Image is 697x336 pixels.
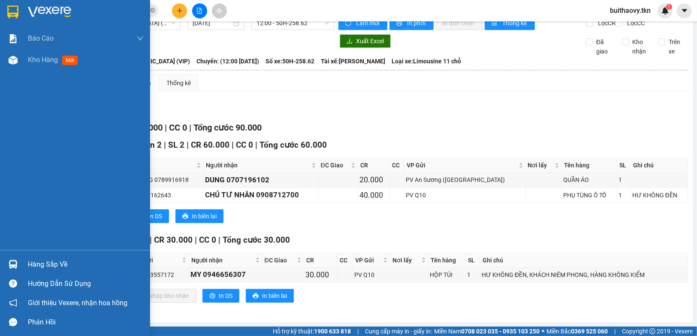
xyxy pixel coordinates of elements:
[563,190,616,200] div: PHỤ TÙNG Ô TÔ
[353,268,390,282] td: PV Q10
[191,256,253,265] span: Người nhận
[273,327,351,336] span: Hỗ trợ kỹ thuật:
[305,269,335,281] div: 30.000
[123,161,194,170] span: Người gửi
[132,209,169,223] button: printerIn DS
[492,20,499,27] span: bar-chart
[150,7,155,15] span: close-circle
[404,172,525,187] td: PV An Sương (Hàng Hóa)
[468,270,479,280] div: 1
[338,253,353,268] th: CC
[542,330,544,333] span: ⚪️
[122,190,202,200] div: nhân 0969162643
[262,291,287,300] span: In biên lai
[256,17,329,30] span: 12:00 - 50H-258.62
[148,211,162,221] span: In DS
[436,16,483,30] button: In đơn chọn
[177,8,183,14] span: plus
[430,270,464,280] div: HỘP TÚI
[614,327,616,336] span: |
[665,37,688,56] span: Trên xe
[359,189,388,201] div: 40.000
[502,18,528,28] span: Thống kê
[632,190,686,200] div: HƯ KHÔNG ĐỀN
[164,140,166,150] span: |
[466,253,481,268] th: SL
[259,140,327,150] span: Tổng cước 60.000
[677,3,692,18] button: caret-down
[354,270,389,280] div: PV Q10
[205,174,317,186] div: DUNG 0707196102
[62,56,78,65] span: mới
[338,16,387,30] button: syncLàm mới
[196,56,259,66] span: Chuyến: (12:00 [DATE])
[28,258,144,271] div: Hàng sắp về
[619,175,629,184] div: 1
[209,293,215,300] span: printer
[219,291,232,300] span: In DS
[321,161,350,170] span: ĐC Giao
[165,122,167,133] span: |
[340,34,391,48] button: downloadXuất Excel
[192,211,217,221] span: In biên lai
[28,297,127,308] span: Giới thiệu Vexere, nhận hoa hồng
[428,253,466,268] th: Tên hàng
[168,140,184,150] span: SL 2
[619,190,629,200] div: 1
[196,8,202,14] span: file-add
[434,327,540,336] span: Miền Nam
[80,32,359,42] li: Hotline: 1900 8153
[480,253,688,268] th: Ghi chú
[624,18,646,28] span: Lọc CC
[246,289,294,303] button: printerIn biên lai
[202,289,239,303] button: printerIn DS
[485,16,535,30] button: bar-chartThống kê
[169,122,187,133] span: CC 0
[9,280,17,288] span: question-circle
[182,213,188,220] span: printer
[195,235,197,245] span: |
[266,56,314,66] span: Số xe: 50H-258.62
[9,34,18,43] img: solution-icon
[392,256,419,265] span: Nơi lấy
[166,78,191,88] div: Thống kê
[404,188,525,203] td: PV Q10
[571,328,608,335] strong: 0369 525 060
[150,235,152,245] span: |
[389,16,434,30] button: printerIn phơi
[206,161,310,170] span: Người nhận
[594,18,617,28] span: Lọc CR
[253,293,259,300] span: printer
[593,37,616,56] span: Đã giao
[11,11,54,54] img: logo.jpg
[28,33,54,44] span: Báo cáo
[392,56,461,66] span: Loại xe: Limousine 11 chỗ
[390,158,404,172] th: CC
[396,20,404,27] span: printer
[406,175,524,184] div: PV An Sương ([GEOGRAPHIC_DATA])
[461,328,540,335] strong: 0708 023 035 - 0935 103 250
[666,4,672,10] sup: 1
[192,3,207,18] button: file-add
[28,56,58,64] span: Kho hàng
[139,140,162,150] span: Đơn 2
[265,256,296,265] span: ĐC Giao
[356,18,380,28] span: Làm mới
[175,209,223,223] button: printerIn biên lai
[406,190,524,200] div: PV Q10
[345,20,353,27] span: sync
[205,189,317,201] div: CHÚ TƯ NHÂN 0908712700
[191,140,229,150] span: CR 60.000
[681,7,688,15] span: caret-down
[126,256,180,265] span: Người gửi
[187,140,189,150] span: |
[9,299,17,307] span: notification
[172,3,187,18] button: plus
[304,253,337,268] th: CR
[528,161,553,170] span: Nơi lấy
[212,3,227,18] button: aim
[365,327,432,336] span: Cung cấp máy in - giấy in:
[482,270,686,280] div: HƯ KHÔNG ĐỀN, KHÁCH NIÊM PHONG, HÀNG KHÔNG KIỂM
[190,269,261,280] div: MY 0946656307
[11,62,118,76] b: GỬI : PV Trảng Bàng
